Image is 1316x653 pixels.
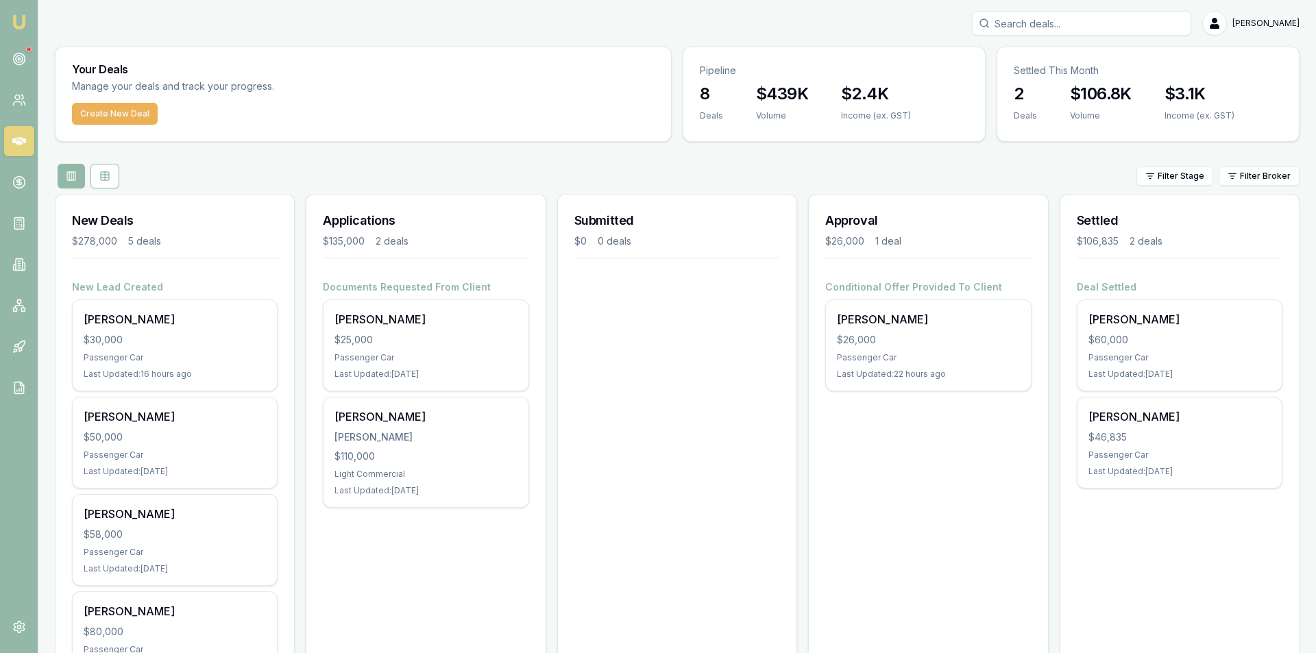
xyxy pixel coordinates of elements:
div: 2 deals [376,234,409,248]
button: Filter Stage [1136,167,1213,186]
div: Light Commercial [334,469,517,480]
h3: $2.4K [841,83,911,105]
div: $110,000 [334,449,517,463]
div: Passenger Car [837,352,1019,363]
div: Deals [700,110,723,121]
div: [PERSON_NAME] [334,311,517,328]
div: Passenger Car [334,352,517,363]
p: Manage your deals and track your progress. [72,79,423,95]
div: Volume [756,110,808,121]
div: Last Updated: [DATE] [334,369,517,380]
span: [PERSON_NAME] [1232,18,1300,29]
h3: 8 [700,83,723,105]
div: 0 deals [598,234,631,248]
div: Last Updated: [DATE] [334,485,517,496]
div: $135,000 [323,234,365,248]
div: [PERSON_NAME] [1088,408,1271,425]
h3: $439K [756,83,808,105]
div: [PERSON_NAME] [334,408,517,425]
button: Create New Deal [72,103,158,125]
span: Filter Stage [1158,171,1204,182]
div: Passenger Car [84,547,266,558]
h4: Deal Settled [1077,280,1282,294]
div: [PERSON_NAME] [84,506,266,522]
h3: Submitted [574,211,780,230]
h3: $3.1K [1165,83,1234,105]
div: [PERSON_NAME] [84,603,266,619]
div: Passenger Car [84,449,266,460]
div: Last Updated: 16 hours ago [84,369,266,380]
h4: Documents Requested From Client [323,280,528,294]
div: $0 [574,234,587,248]
div: $25,000 [334,333,517,347]
p: Settled This Month [1014,64,1282,77]
div: Last Updated: 22 hours ago [837,369,1019,380]
div: 2 deals [1130,234,1162,248]
div: Passenger Car [1088,449,1271,460]
div: $26,000 [837,333,1019,347]
div: Income (ex. GST) [1165,110,1234,121]
button: Filter Broker [1219,167,1300,186]
div: $80,000 [84,625,266,639]
input: Search deals [972,11,1191,36]
div: Last Updated: [DATE] [84,466,266,477]
div: Deals [1014,110,1037,121]
div: $60,000 [1088,333,1271,347]
div: 5 deals [128,234,161,248]
div: 1 deal [875,234,901,248]
div: [PERSON_NAME] [84,311,266,328]
div: Passenger Car [1088,352,1271,363]
div: Last Updated: [DATE] [1088,369,1271,380]
h3: Applications [323,211,528,230]
div: $106,835 [1077,234,1119,248]
div: [PERSON_NAME] [84,408,266,425]
div: Volume [1070,110,1132,121]
img: emu-icon-u.png [11,14,27,30]
p: Pipeline [700,64,968,77]
h3: New Deals [72,211,278,230]
h4: Conditional Offer Provided To Client [825,280,1031,294]
div: $26,000 [825,234,864,248]
div: [PERSON_NAME] [1088,311,1271,328]
h3: Settled [1077,211,1282,230]
h3: Your Deals [72,64,655,75]
div: $30,000 [84,333,266,347]
div: $50,000 [84,430,266,444]
div: $46,835 [1088,430,1271,444]
div: Last Updated: [DATE] [84,563,266,574]
span: Filter Broker [1240,171,1291,182]
div: Passenger Car [84,352,266,363]
h4: New Lead Created [72,280,278,294]
div: $278,000 [72,234,117,248]
div: Income (ex. GST) [841,110,911,121]
div: $58,000 [84,528,266,541]
h3: Approval [825,211,1031,230]
h3: $106.8K [1070,83,1132,105]
div: Last Updated: [DATE] [1088,466,1271,477]
div: [PERSON_NAME] [837,311,1019,328]
h3: 2 [1014,83,1037,105]
div: [PERSON_NAME] [334,430,517,444]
